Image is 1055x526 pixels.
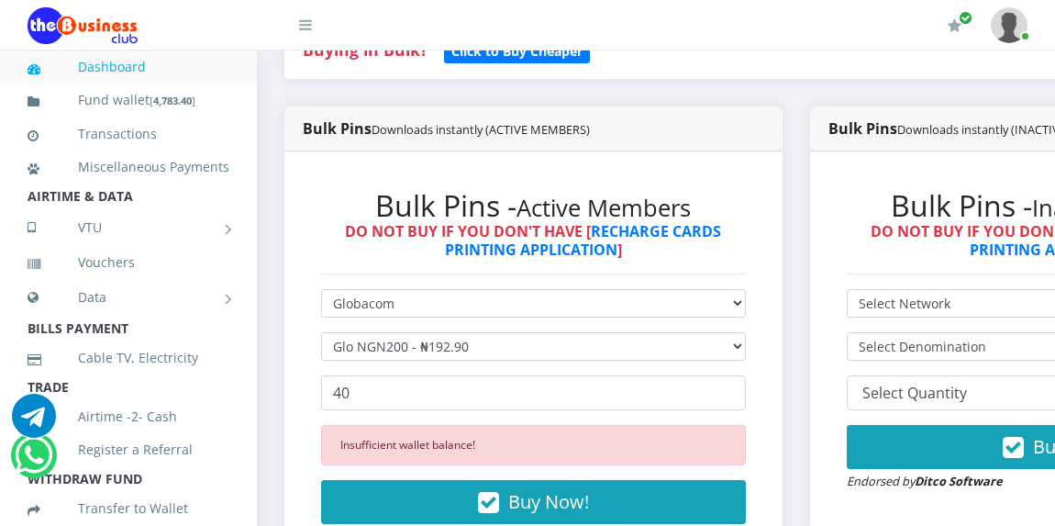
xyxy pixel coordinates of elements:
a: Cable TV, Electricity [28,337,229,379]
a: Chat for support [15,447,52,477]
i: Renew/Upgrade Subscription [948,18,961,33]
small: [ ] [150,94,195,107]
img: Logo [28,7,138,44]
a: RECHARGE CARDS PRINTING APPLICATION [445,221,722,259]
input: Enter Quantity [321,375,746,410]
a: Transactions [28,113,229,155]
a: Click to Buy Cheaper [444,39,590,61]
a: Chat for support [12,408,56,438]
strong: Bulk Pins [303,118,590,139]
a: Airtime -2- Cash [28,396,229,438]
a: Dashboard [28,46,229,88]
small: Endorsed by [847,473,1003,489]
a: VTU [28,205,229,251]
strong: Ditco Software [915,473,1003,489]
button: Buy Now! [321,480,746,524]
a: Fund wallet[4,783.40] [28,79,229,122]
a: Vouchers [28,241,229,284]
span: Renew/Upgrade Subscription [959,11,972,25]
strong: DO NOT BUY IF YOU DON'T HAVE [ ] [345,221,721,259]
span: Buy Now! [508,489,589,514]
div: Insufficient wallet balance! [321,425,746,465]
small: Active Members [516,192,691,224]
img: User [991,7,1027,43]
a: Register a Referral [28,429,229,471]
a: Data [28,274,229,320]
h2: Bulk Pins - [321,188,746,223]
small: Downloads instantly (ACTIVE MEMBERS) [372,121,590,138]
a: Miscellaneous Payments [28,146,229,188]
b: 4,783.40 [153,94,192,107]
